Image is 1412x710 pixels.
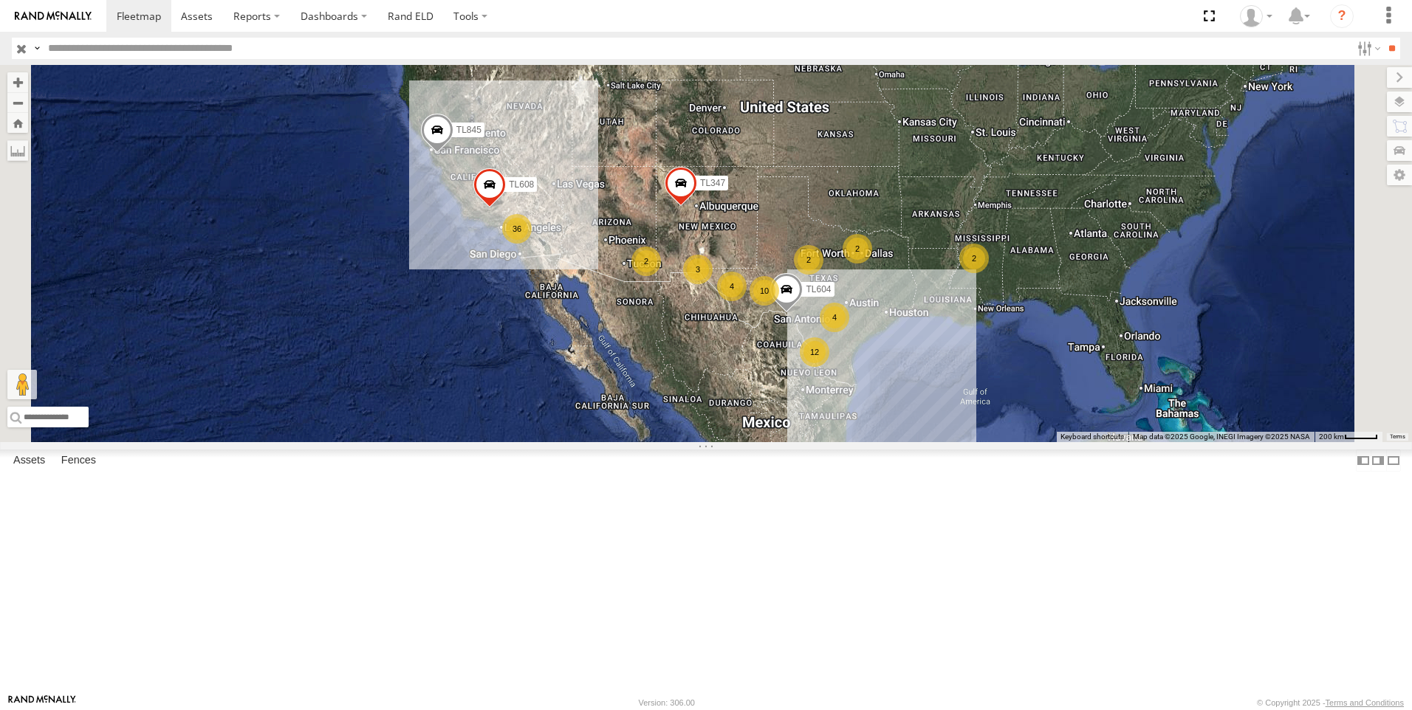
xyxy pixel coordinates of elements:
[31,38,43,59] label: Search Query
[639,698,695,707] div: Version: 306.00
[7,370,37,399] button: Drag Pegman onto the map to open Street View
[820,303,849,332] div: 4
[843,234,872,263] div: 2
[15,11,92,21] img: rand-logo.svg
[6,450,52,471] label: Assets
[631,247,661,276] div: 2
[1371,449,1385,471] label: Dock Summary Table to the Right
[8,695,76,710] a: Visit our Website
[683,255,713,284] div: 3
[750,276,779,306] div: 10
[1315,432,1382,442] button: Map Scale: 200 km per 42 pixels
[806,284,831,294] span: TL604
[7,113,28,133] button: Zoom Home
[1387,165,1412,185] label: Map Settings
[502,214,532,244] div: 36
[1235,5,1278,27] div: Norma Casillas
[794,245,823,275] div: 2
[1133,432,1310,441] span: Map data ©2025 Google, INEGI Imagery ©2025 NASA
[800,337,829,367] div: 12
[1386,449,1401,471] label: Hide Summary Table
[7,72,28,92] button: Zoom in
[1351,38,1383,59] label: Search Filter Options
[1356,449,1371,471] label: Dock Summary Table to the Left
[7,140,28,161] label: Measure
[1060,432,1124,442] button: Keyboard shortcuts
[1319,432,1344,441] span: 200 km
[717,272,747,301] div: 4
[1257,698,1404,707] div: © Copyright 2025 -
[7,92,28,113] button: Zoom out
[54,450,103,471] label: Fences
[1330,4,1354,28] i: ?
[456,125,481,135] span: TL845
[509,179,534,190] span: TL608
[1326,698,1404,707] a: Terms and Conditions
[700,178,725,188] span: TL347
[1390,434,1405,440] a: Terms (opens in new tab)
[959,244,989,273] div: 2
